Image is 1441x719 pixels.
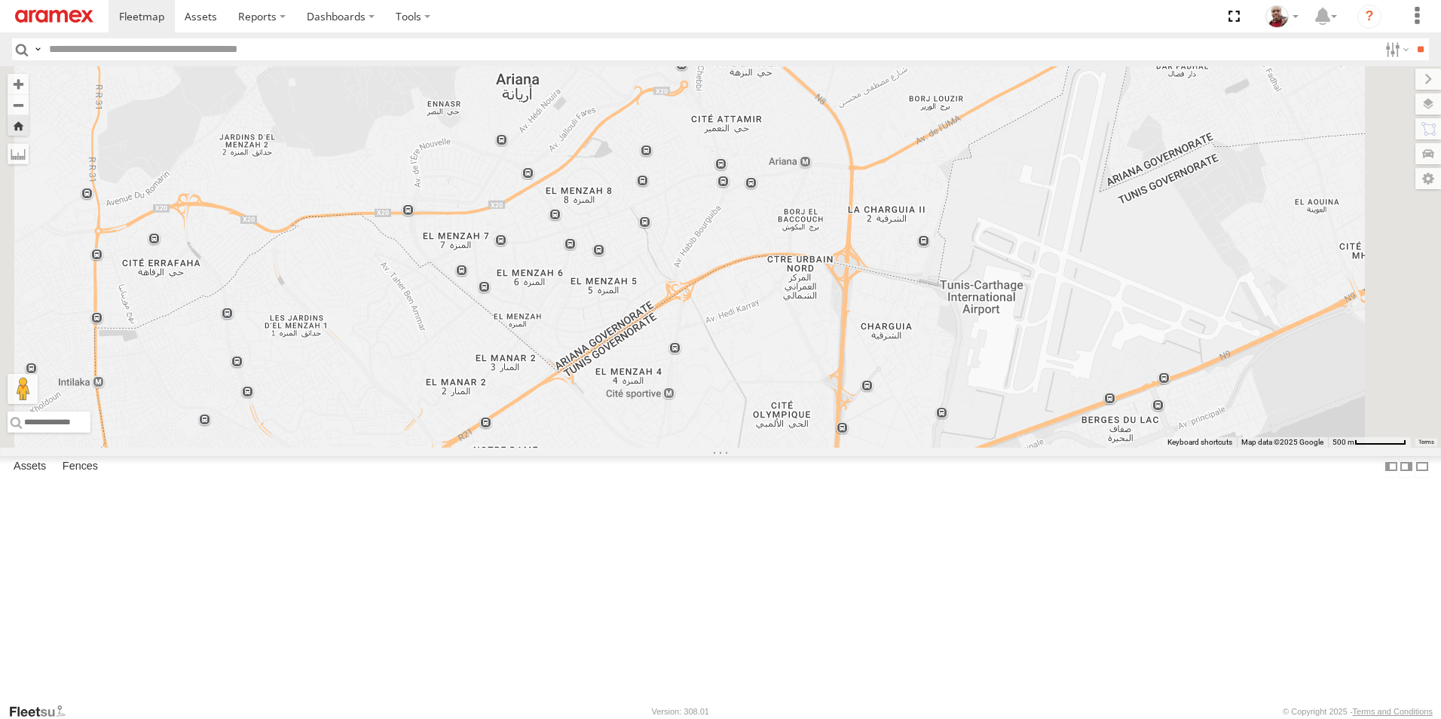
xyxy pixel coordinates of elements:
[1167,437,1232,448] button: Keyboard shortcuts
[8,374,38,404] button: Drag Pegman onto the map to open Street View
[1415,168,1441,189] label: Map Settings
[1418,439,1434,445] a: Terms (opens in new tab)
[1353,707,1433,716] a: Terms and Conditions
[1379,38,1412,60] label: Search Filter Options
[1328,437,1411,448] button: Map Scale: 500 m per 65 pixels
[1399,456,1414,478] label: Dock Summary Table to the Right
[8,704,78,719] a: Visit our Website
[8,94,29,115] button: Zoom out
[15,10,93,23] img: aramex-logo.svg
[1357,5,1381,29] i: ?
[1241,438,1323,446] span: Map data ©2025 Google
[55,456,106,477] label: Fences
[1415,456,1430,478] label: Hide Summary Table
[8,143,29,164] label: Measure
[8,74,29,94] button: Zoom in
[6,456,54,477] label: Assets
[652,707,709,716] div: Version: 308.01
[1260,5,1304,28] div: Majdi Ghannoudi
[1283,707,1433,716] div: © Copyright 2025 -
[1384,456,1399,478] label: Dock Summary Table to the Left
[1332,438,1354,446] span: 500 m
[8,115,29,136] button: Zoom Home
[32,38,44,60] label: Search Query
